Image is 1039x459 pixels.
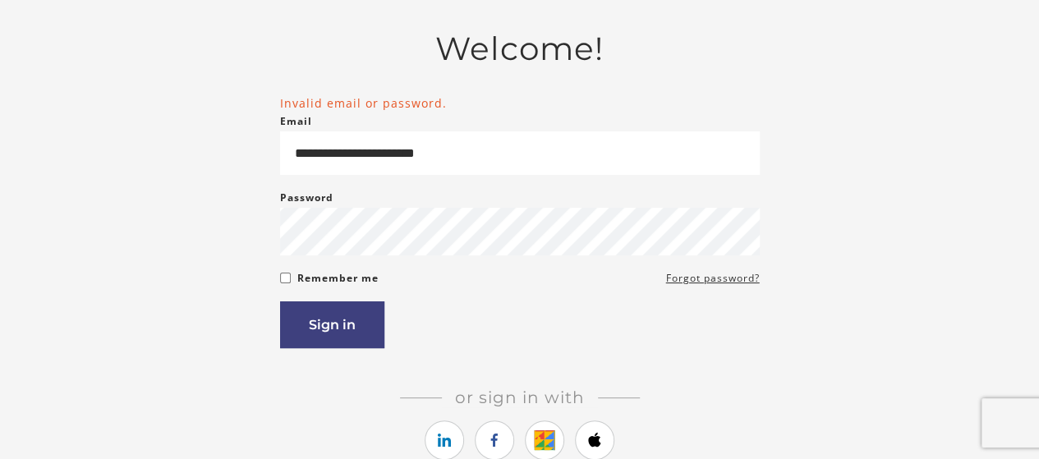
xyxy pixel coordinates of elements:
label: Remember me [297,269,379,288]
label: Password [280,188,333,208]
button: Sign in [280,301,384,348]
a: Forgot password? [666,269,760,288]
label: Email [280,112,312,131]
h2: Welcome! [280,30,760,68]
li: Invalid email or password. [280,94,760,112]
span: Or sign in with [442,388,598,407]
